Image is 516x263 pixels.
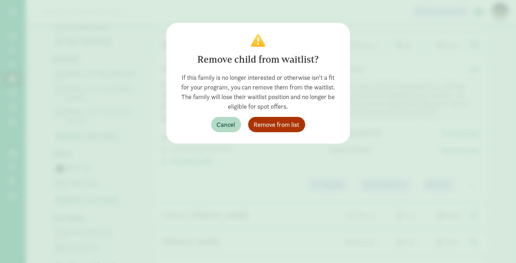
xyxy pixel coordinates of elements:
[248,117,305,132] button: Remove from list
[178,73,339,111] div: If this family is no longer interested or otherwise isn't a fit for your program, you can remove ...
[251,34,265,47] img: Confirm
[178,52,339,67] div: Remove child from waitlist?
[480,229,516,263] iframe: Chat Widget
[254,120,299,129] span: Remove from list
[211,117,241,132] button: Cancel
[217,120,235,129] span: Cancel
